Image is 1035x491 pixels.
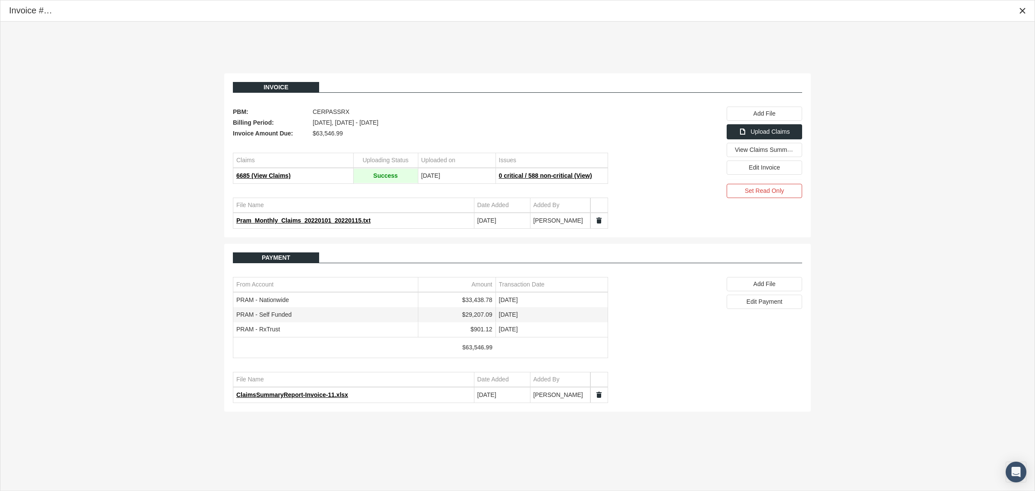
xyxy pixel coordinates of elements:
div: View Claims Summary [727,143,802,157]
td: Column File Name [233,372,474,387]
div: From Account [236,280,273,289]
div: Close [1015,3,1030,19]
div: Open Intercom Messenger [1006,462,1026,482]
div: Issues [499,156,516,164]
td: $901.12 [418,322,496,337]
div: Added By [533,375,560,384]
span: Pram_Monthly_Claims_20220101_20220115.txt [236,217,370,224]
span: Invoice Amount Due: [233,128,308,139]
td: [PERSON_NAME] [530,214,590,228]
span: ClaimsSummaryReport-Invoice-11.xlsx [236,391,348,398]
td: Column Added By [530,198,590,213]
span: Edit Invoice [749,164,780,171]
span: View Claims Summary [735,146,796,153]
td: Column Uploading Status [353,153,418,168]
td: Column Amount [418,277,496,292]
div: Amount [471,280,492,289]
div: Data grid [233,372,608,403]
span: Set Read Only [745,187,784,194]
span: Upload Claims [750,128,790,135]
div: Add File [727,107,802,121]
span: PBM: [233,107,308,117]
td: Column Transaction Date [496,277,608,292]
td: PRAM - RxTrust [233,322,418,337]
span: 6685 (View Claims) [236,172,291,179]
span: Edit Payment [746,298,782,305]
td: Success [353,169,418,183]
td: [DATE] [496,293,608,308]
a: Split [595,391,603,399]
div: Upload Claims [727,124,802,139]
div: Claims [236,156,255,164]
td: Column Date Added [474,372,530,387]
td: Column Added By [530,372,590,387]
div: Data grid [233,153,608,184]
td: [DATE] [496,322,608,337]
div: Data grid [233,277,608,358]
td: $33,438.78 [418,293,496,308]
span: Add File [753,280,775,287]
div: Date Added [477,201,509,209]
span: Add File [753,110,775,117]
td: Column Uploaded on [418,153,496,168]
div: File Name [236,201,264,209]
span: [DATE], [DATE] - [DATE] [313,117,378,128]
td: Column Date Added [474,198,530,213]
td: PRAM - Self Funded [233,308,418,322]
td: Column File Name [233,198,474,213]
div: Edit Invoice [727,161,802,175]
div: Transaction Date [499,280,545,289]
span: Payment [262,254,290,261]
div: Data grid [233,198,608,229]
div: Add File [727,277,802,291]
td: Column Issues [496,153,608,168]
span: 0 critical / 588 non-critical (View) [499,172,592,179]
td: [DATE] [418,169,496,183]
div: File Name [236,375,264,384]
div: Invoice #11 [9,5,53,16]
td: [PERSON_NAME] [530,388,590,403]
span: Invoice [263,84,289,91]
div: Set Read Only [727,184,802,198]
td: Column From Account [233,277,418,292]
div: Edit Payment [727,295,802,309]
td: [DATE] [474,214,530,228]
span: CERPASSRX [313,107,349,117]
span: Billing Period: [233,117,308,128]
div: Uploaded on [421,156,455,164]
div: $63,546.99 [421,343,492,352]
td: [DATE] [474,388,530,403]
div: Date Added [477,375,509,384]
td: PRAM - Nationwide [233,293,418,308]
div: Added By [533,201,560,209]
a: Split [595,217,603,224]
td: Column Claims [233,153,353,168]
div: Uploading Status [363,156,409,164]
span: $63,546.99 [313,128,343,139]
td: [DATE] [496,308,608,322]
td: $29,207.09 [418,308,496,322]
